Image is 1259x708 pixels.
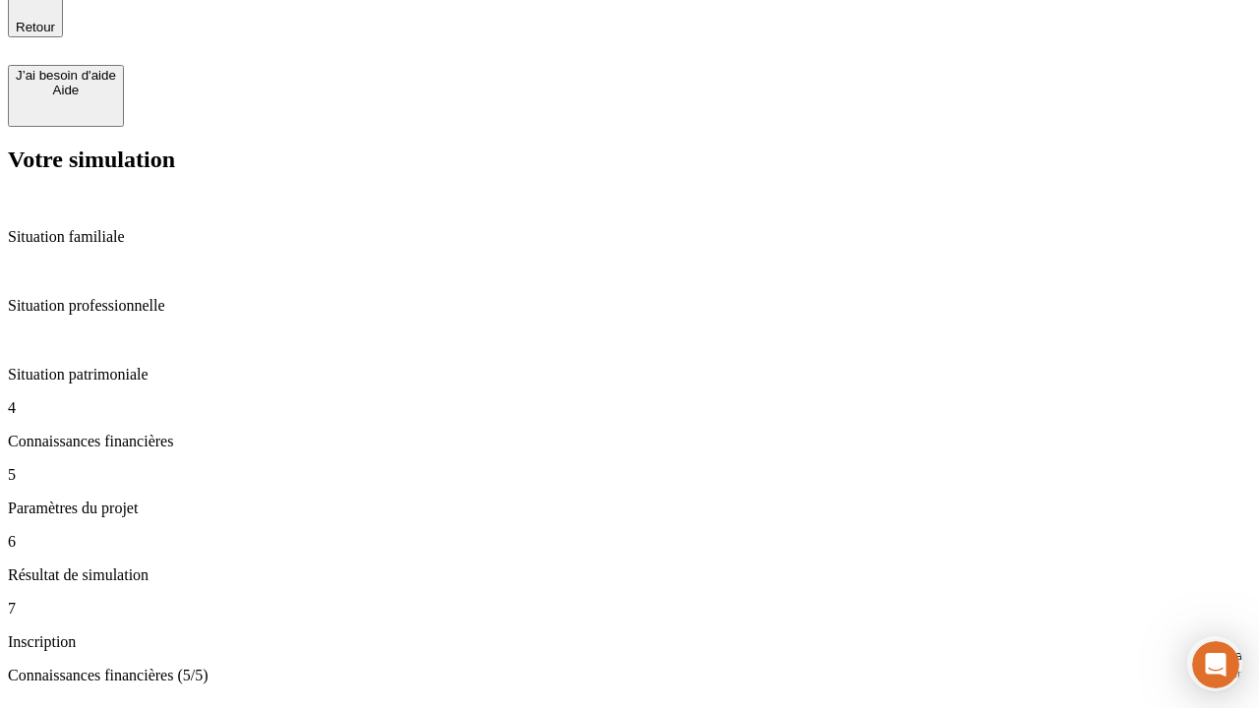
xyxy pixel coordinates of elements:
p: Inscription [8,633,1251,651]
p: Résultat de simulation [8,566,1251,584]
p: Situation professionnelle [8,297,1251,315]
span: Retour [16,20,55,34]
p: Connaissances financières (5/5) [8,667,1251,684]
h2: Votre simulation [8,147,1251,173]
div: L’équipe répond généralement dans un délai de quelques minutes. [21,32,484,53]
p: 7 [8,600,1251,618]
p: 6 [8,533,1251,551]
iframe: Intercom live chat [1192,641,1239,688]
div: J’ai besoin d'aide [16,68,116,83]
p: 4 [8,399,1251,417]
p: 5 [8,466,1251,484]
div: Vous avez besoin d’aide ? [21,17,484,32]
div: Ouvrir le Messenger Intercom [8,8,542,62]
button: J’ai besoin d'aideAide [8,65,124,127]
p: Situation familiale [8,228,1251,246]
iframe: Intercom live chat discovery launcher [1187,636,1242,691]
p: Connaissances financières [8,433,1251,450]
p: Situation patrimoniale [8,366,1251,383]
div: Aide [16,83,116,97]
p: Paramètres du projet [8,500,1251,517]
